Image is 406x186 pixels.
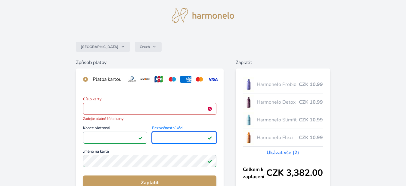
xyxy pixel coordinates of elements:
input: Jméno na kartěPlatné pole [83,155,217,167]
span: Celkem k zaplacení [243,166,266,180]
img: DETOX_se_stinem_x-lo.jpg [243,95,254,110]
img: Platné pole [207,159,212,163]
img: Platné pole [207,135,212,140]
h6: Způsob platby [76,59,224,66]
img: amex.svg [180,76,191,83]
span: Bezpečnostní kód [152,126,216,132]
img: Platné pole [138,135,143,140]
iframe: Iframe pro datum vypršení platnosti [86,133,145,142]
span: Harmonelo Slimfit [257,116,299,123]
img: logo.svg [172,8,234,23]
span: Harmonelo Detox [257,99,299,106]
img: maestro.svg [167,76,178,83]
iframe: Iframe pro bezpečnostní kód [155,133,214,142]
img: CLEAN_PROBIO_se_stinem_x-lo.jpg [243,77,254,92]
span: Zadejte platné číslo karty [83,116,217,121]
h6: Zaplatit [236,59,330,66]
span: CZK 3,382.00 [266,168,323,178]
span: Jméno na kartě [83,150,217,155]
button: Czech [135,42,162,52]
img: mc.svg [194,76,205,83]
img: visa.svg [207,76,218,83]
span: Číslo karty [83,97,217,103]
span: Konec platnosti [83,126,147,132]
iframe: Iframe pro číslo karty [86,105,214,113]
img: diners.svg [126,76,138,83]
img: CLEAN_FLEXI_se_stinem_x-hi_(1)-lo.jpg [243,130,254,145]
span: CZK 10.99 [299,134,323,141]
span: Czech [140,44,150,49]
span: Harmonelo Probio [257,81,299,88]
a: Ukázat vše (2) [267,149,299,156]
span: CZK 10.99 [299,116,323,123]
img: discover.svg [140,76,151,83]
span: Harmonelo Flexi [257,134,299,141]
img: SLIMFIT_se_stinem_x-lo.jpg [243,112,254,127]
img: Chyba [207,106,212,111]
div: Platba kartou [93,76,122,83]
span: [GEOGRAPHIC_DATA] [81,44,118,49]
button: [GEOGRAPHIC_DATA] [76,42,130,52]
span: CZK 10.99 [299,99,323,106]
img: jcb.svg [153,76,164,83]
span: CZK 10.99 [299,81,323,88]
